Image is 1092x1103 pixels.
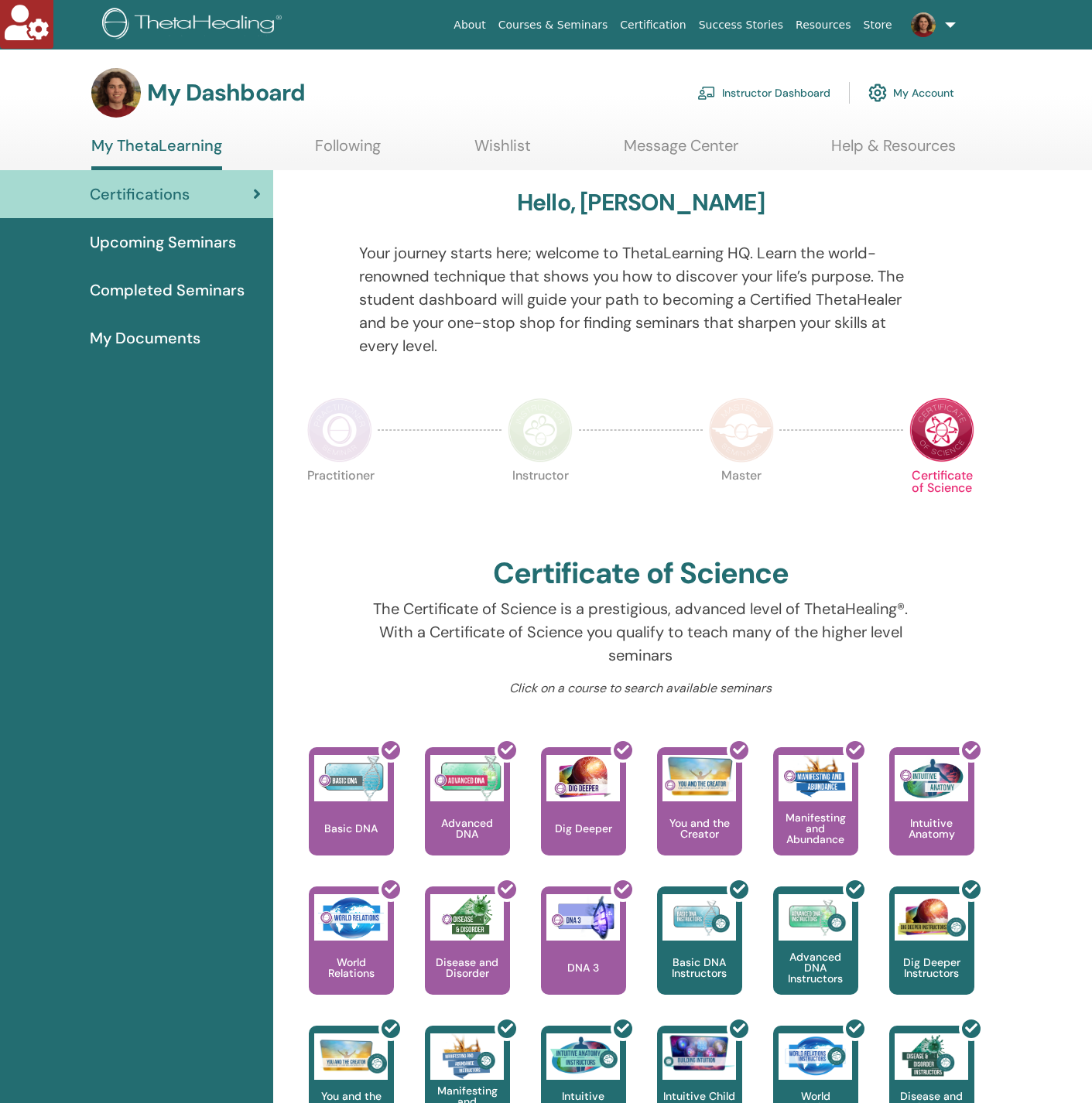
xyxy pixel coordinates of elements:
[831,136,956,166] a: Help & Resources
[779,894,852,941] img: Advanced DNA Instructors
[709,470,774,534] p: Master
[359,597,922,667] p: The Certificate of Science is a prestigious, advanced level of ThetaHealing®. With a Certificate ...
[425,957,510,978] p: Disease and Disorder
[693,11,789,39] a: Success Stories
[474,136,531,166] a: Wishlist
[709,398,774,463] img: Master
[549,823,618,834] p: Dig Deeper
[773,747,858,886] a: Manifesting and Abundance Manifesting and Abundance
[492,11,614,39] a: Courses & Seminars
[508,398,573,463] img: Instructor
[662,755,736,797] img: You and the Creator
[909,398,974,463] img: Certificate of Science
[614,11,692,39] a: Certification
[541,886,626,1026] a: DNA 3 DNA 3
[430,755,504,801] img: Advanced DNA
[541,747,626,886] a: Dig Deeper Dig Deeper
[697,86,716,100] img: chalkboard-teacher.svg
[624,136,738,166] a: Message Center
[90,278,245,302] span: Completed Seminars
[447,11,491,39] a: About
[546,894,620,941] img: DNA 3
[789,11,858,39] a: Resources
[425,818,510,839] p: Advanced DNA
[779,755,852,801] img: Manifesting and Abundance
[425,886,510,1026] a: Disease and Disorder Disease and Disorder
[147,79,305,107] h3: My Dashboard
[697,76,830,110] a: Instructor Dashboard
[309,747,394,886] a: Basic DNA Basic DNA
[425,747,510,886] a: Advanced DNA Advanced DNA
[314,755,388,801] img: Basic DNA
[889,747,974,886] a: Intuitive Anatomy Intuitive Anatomy
[546,755,620,801] img: Dig Deeper
[773,886,858,1026] a: Advanced DNA Instructors Advanced DNA Instructors
[895,894,968,941] img: Dig Deeper Instructors
[307,398,372,463] img: Practitioner
[359,679,922,698] p: Click on a course to search available seminars
[309,886,394,1026] a: World Relations World Relations
[662,1033,736,1071] img: Intuitive Child In Me Instructors
[779,1033,852,1080] img: World Relations Instructors
[430,1033,504,1080] img: Manifesting and Abundance Instructors
[90,326,200,350] span: My Documents
[858,11,899,39] a: Store
[91,68,141,118] img: default.jpg
[314,1033,388,1080] img: You and the Creator Instructors
[911,12,936,37] img: default.jpg
[307,470,372,534] p: Practitioner
[315,136,381,166] a: Following
[773,812,858,845] p: Manifesting and Abundance
[889,957,974,978] p: Dig Deeper Instructors
[909,470,974,534] p: Certificate of Science
[657,818,742,839] p: You and the Creator
[662,894,736,941] img: Basic DNA Instructors
[91,136,222,170] a: My ThetaLearning
[493,556,789,592] h2: Certificate of Science
[657,886,742,1026] a: Basic DNA Instructors Basic DNA Instructors
[895,1033,968,1080] img: Disease and Disorder Instructors
[657,957,742,978] p: Basic DNA Instructors
[359,241,922,357] p: Your journey starts here; welcome to ThetaLearning HQ. Learn the world-renowned technique that sh...
[773,951,858,984] p: Advanced DNA Instructors
[517,189,765,217] h3: Hello, [PERSON_NAME]
[657,747,742,886] a: You and the Creator You and the Creator
[868,76,954,110] a: My Account
[314,894,388,941] img: World Relations
[90,231,236,254] span: Upcoming Seminars
[546,1033,620,1080] img: Intuitive Anatomy Instructors
[889,886,974,1026] a: Dig Deeper Instructors Dig Deeper Instructors
[430,894,504,941] img: Disease and Disorder
[102,8,287,43] img: logo.png
[508,470,573,534] p: Instructor
[90,183,190,206] span: Certifications
[868,80,887,106] img: cog.svg
[309,957,394,978] p: World Relations
[895,755,968,801] img: Intuitive Anatomy
[889,818,974,839] p: Intuitive Anatomy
